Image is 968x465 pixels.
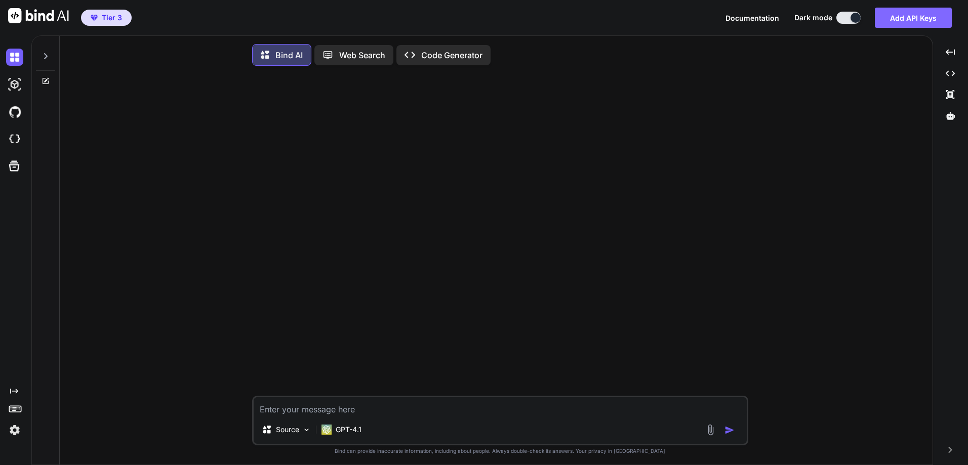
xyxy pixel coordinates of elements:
[6,421,23,439] img: settings
[252,447,748,455] p: Bind can provide inaccurate information, including about people. Always double-check its answers....
[6,103,23,120] img: githubDark
[705,424,716,436] img: attachment
[8,8,69,23] img: Bind AI
[6,131,23,148] img: cloudideIcon
[81,10,132,26] button: premiumTier 3
[6,49,23,66] img: darkChat
[6,76,23,93] img: darkAi-studio
[794,13,832,23] span: Dark mode
[725,14,779,22] span: Documentation
[421,49,482,61] p: Code Generator
[321,425,332,435] img: GPT-4.1
[276,425,299,435] p: Source
[724,425,735,435] img: icon
[336,425,361,435] p: GPT-4.1
[102,13,122,23] span: Tier 3
[339,49,385,61] p: Web Search
[725,13,779,23] button: Documentation
[91,15,98,21] img: premium
[302,426,311,434] img: Pick Models
[875,8,952,28] button: Add API Keys
[275,49,303,61] p: Bind AI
